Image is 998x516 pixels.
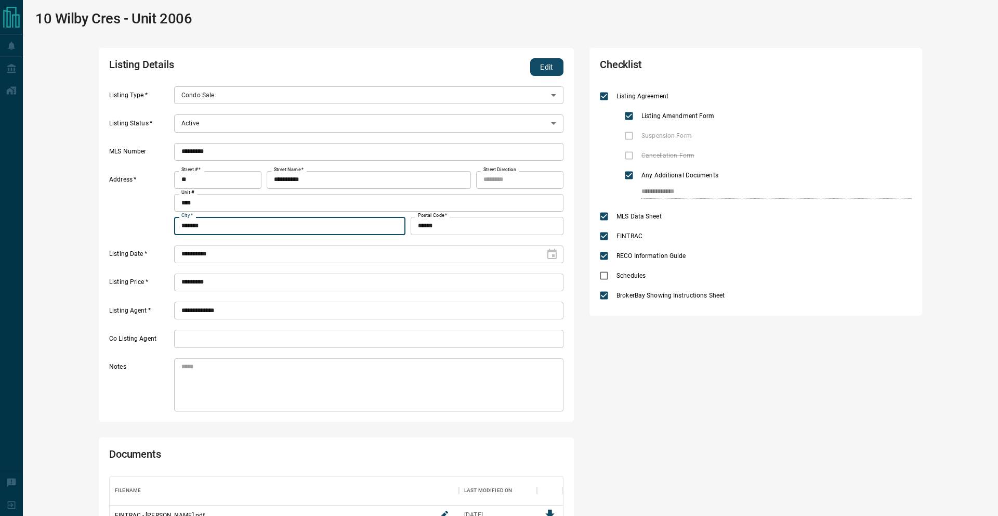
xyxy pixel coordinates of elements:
[614,271,648,280] span: Schedules
[109,250,172,263] label: Listing Date
[459,476,537,505] div: Last Modified On
[174,114,563,132] div: Active
[641,185,890,199] input: checklist input
[109,334,172,348] label: Co Listing Agent
[110,476,459,505] div: Filename
[614,251,688,261] span: RECO Information Guide
[109,119,172,133] label: Listing Status
[109,363,172,411] label: Notes
[483,166,516,173] label: Street Direction
[614,291,727,300] span: BrokerBay Showing Instructions Sheet
[464,476,512,505] div: Last Modified On
[639,171,721,180] span: Any Additional Documents
[614,92,671,101] span: Listing Agreement
[35,10,192,27] h1: 10 Wilby Cres - Unit 2006
[530,58,563,76] button: Edit
[109,58,382,76] h2: Listing Details
[109,91,172,105] label: Listing Type
[109,175,172,235] label: Address
[639,131,694,140] span: Suspension Form
[639,151,697,160] span: Cancellation Form
[109,306,172,320] label: Listing Agent
[418,212,447,219] label: Postal Code
[115,476,141,505] div: Filename
[639,111,717,121] span: Listing Amendment Form
[614,231,645,241] span: FINTRAC
[174,86,563,104] div: Condo Sale
[181,166,201,173] label: Street #
[109,448,382,466] h2: Documents
[600,58,787,76] h2: Checklist
[181,189,194,196] label: Unit #
[614,212,664,221] span: MLS Data Sheet
[274,166,304,173] label: Street Name
[181,212,193,219] label: City
[109,147,172,161] label: MLS Number
[109,278,172,291] label: Listing Price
